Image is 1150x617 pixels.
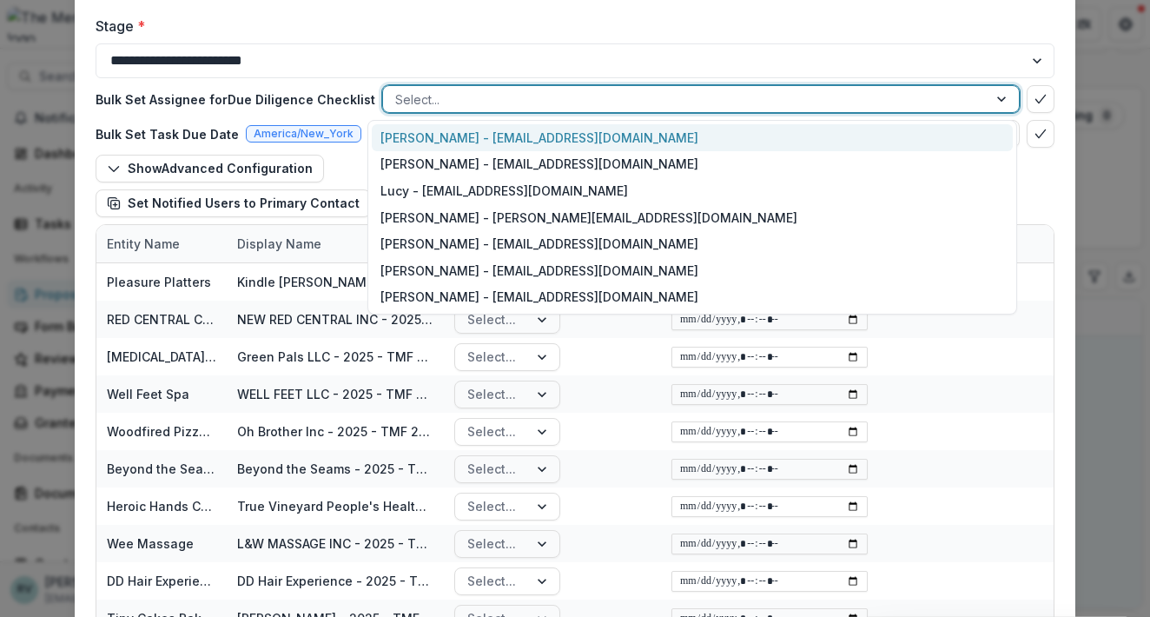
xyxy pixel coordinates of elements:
[237,310,433,328] div: NEW RED CENTRAL INC - 2025 - TMF 2025 Stabilization Grant Program
[96,189,371,217] button: Set Notified Users to Primary Contact
[237,497,433,515] div: True Vineyard People's Health Coalition - 2025 - TMF 2025 Stabilization Grant Program
[237,385,433,403] div: WELL FEET LLC - 2025 - TMF 2025 Stabilization Grant Program
[107,348,216,366] div: [MEDICAL_DATA] Yoga & Fitness
[237,572,433,590] div: DD Hair Experience - 2025 - TMF 2025 Stabilization Grant Program
[107,310,216,328] div: RED CENTRAL CHINESE RESTAURANT
[107,460,216,478] div: Beyond the Seams
[96,125,239,143] p: Bulk Set Task Due Date
[237,273,433,291] div: Kindle [PERSON_NAME] - 2025 - TMF 2025 Stabilization Grant Program
[372,124,1013,151] div: [PERSON_NAME] - [EMAIL_ADDRESS][DOMAIN_NAME]
[227,225,444,262] div: Display Name
[96,16,1044,36] label: Stage
[96,225,227,262] div: Entity Name
[237,460,433,478] div: Beyond the Seams - 2025 - TMF 2025 Stabilization Grant Program
[237,534,433,553] div: L&W MASSAGE INC - 2025 - TMF 2025 Stabilization Grant Program
[372,204,1013,231] div: [PERSON_NAME] - [PERSON_NAME][EMAIL_ADDRESS][DOMAIN_NAME]
[237,348,433,366] div: Green Pals LLC - 2025 - TMF 2025 Stabilization Grant Program
[372,230,1013,257] div: [PERSON_NAME] - [EMAIL_ADDRESS][DOMAIN_NAME]
[96,155,324,182] button: ShowAdvanced Configuration
[237,422,433,441] div: Oh Brother Inc - 2025 - TMF 2025 Stabilization Grant Program
[1027,85,1054,113] button: bulk-confirm-option
[107,385,189,403] div: Well Feet Spa
[227,235,332,253] div: Display Name
[107,497,216,515] div: Heroic Hands CPR Training
[372,177,1013,204] div: Lucy - [EMAIL_ADDRESS][DOMAIN_NAME]
[1027,120,1054,148] button: bulk-confirm-option
[107,273,211,291] div: Pleasure Platters
[254,128,354,140] span: America/New_York
[107,422,216,441] div: Woodfired Pizza by Oh Brother
[372,151,1013,178] div: [PERSON_NAME] - [EMAIL_ADDRESS][DOMAIN_NAME]
[96,90,375,109] p: Bulk Set Assignee for Due Diligence Checklist
[96,235,190,253] div: Entity Name
[372,257,1013,284] div: [PERSON_NAME] - [EMAIL_ADDRESS][DOMAIN_NAME]
[372,284,1013,311] div: [PERSON_NAME] - [EMAIL_ADDRESS][DOMAIN_NAME]
[107,572,216,590] div: DD Hair Experience
[107,534,194,553] div: Wee Massage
